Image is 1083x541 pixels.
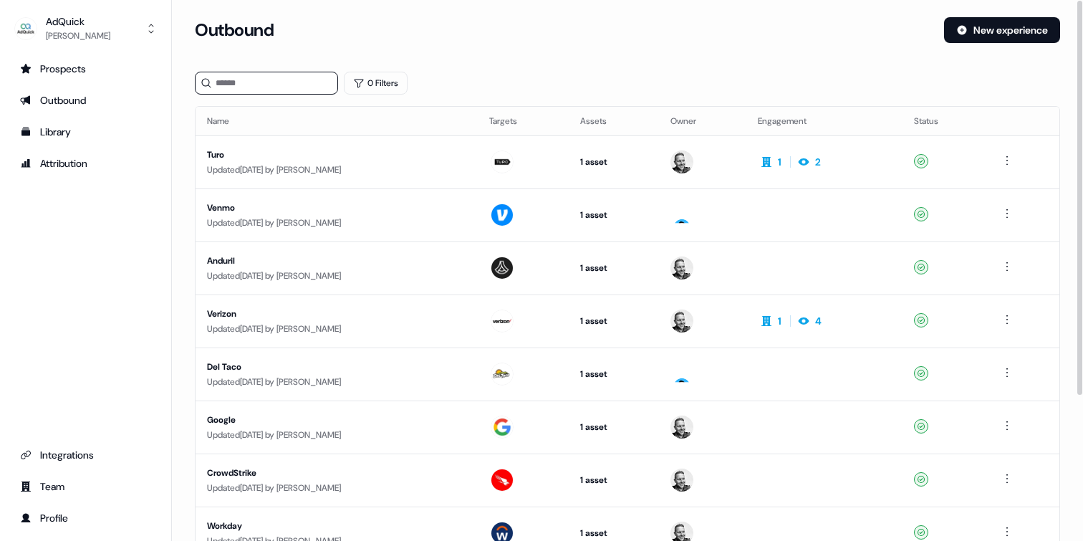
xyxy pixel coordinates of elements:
[11,57,160,80] a: Go to prospects
[207,481,466,495] div: Updated [DATE] by [PERSON_NAME]
[20,156,151,171] div: Attribution
[207,148,466,162] div: Turo
[20,62,151,76] div: Prospects
[207,163,466,177] div: Updated [DATE] by [PERSON_NAME]
[207,360,466,374] div: Del Taco
[670,469,693,492] img: Jason
[569,107,659,135] th: Assets
[207,519,466,533] div: Workday
[670,150,693,173] img: Jason
[944,17,1060,43] button: New experience
[207,254,466,268] div: Anduril
[670,363,693,386] img: Cade
[478,107,569,135] th: Targets
[207,428,466,442] div: Updated [DATE] by [PERSON_NAME]
[778,314,781,328] div: 1
[207,466,466,480] div: CrowdStrike
[11,11,160,46] button: AdQuick[PERSON_NAME]
[11,152,160,175] a: Go to attribution
[778,155,781,169] div: 1
[11,507,160,530] a: Go to profile
[11,120,160,143] a: Go to templates
[670,310,693,332] img: Jason
[580,420,648,434] div: 1 asset
[207,269,466,283] div: Updated [DATE] by [PERSON_NAME]
[746,107,902,135] th: Engagement
[580,473,648,487] div: 1 asset
[580,208,648,222] div: 1 asset
[659,107,746,135] th: Owner
[207,375,466,389] div: Updated [DATE] by [PERSON_NAME]
[207,201,466,215] div: Venmo
[20,479,151,494] div: Team
[670,257,693,279] img: Jason
[207,322,466,336] div: Updated [DATE] by [PERSON_NAME]
[670,204,693,226] img: Cade
[11,444,160,466] a: Go to integrations
[11,89,160,112] a: Go to outbound experience
[207,216,466,230] div: Updated [DATE] by [PERSON_NAME]
[20,511,151,525] div: Profile
[207,307,466,321] div: Verizon
[344,72,408,95] button: 0 Filters
[46,29,110,43] div: [PERSON_NAME]
[46,14,110,29] div: AdQuick
[196,107,478,135] th: Name
[902,107,988,135] th: Status
[207,413,466,427] div: Google
[815,314,822,328] div: 4
[580,261,648,275] div: 1 asset
[580,155,648,169] div: 1 asset
[20,93,151,107] div: Outbound
[580,367,648,381] div: 1 asset
[20,125,151,139] div: Library
[815,155,821,169] div: 2
[670,416,693,439] img: Jason
[580,314,648,328] div: 1 asset
[580,526,648,540] div: 1 asset
[195,19,274,41] h3: Outbound
[11,475,160,498] a: Go to team
[20,448,151,462] div: Integrations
